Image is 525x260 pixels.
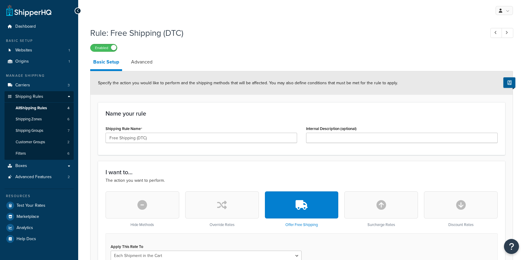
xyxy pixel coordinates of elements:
[128,55,155,69] a: Advanced
[106,126,142,131] label: Shipping Rule Name
[17,203,45,208] span: Test Your Rates
[5,45,74,56] a: Websites1
[5,114,74,125] a: Shipping Zones6
[5,114,74,125] li: Shipping Zones
[67,117,69,122] span: 6
[90,27,479,39] h1: Rule: Free Shipping (DTC)
[106,191,179,227] div: Hide Methods
[5,137,74,148] a: Customer Groups2
[111,244,143,249] label: Apply This Rate To
[68,175,70,180] span: 2
[98,80,398,86] span: Specify the action you would like to perform and the shipping methods that will be affected. You ...
[68,83,70,88] span: 3
[5,38,74,43] div: Basic Setup
[17,237,36,242] span: Help Docs
[15,48,32,53] span: Websites
[91,44,117,51] label: Enabled
[16,106,47,111] span: All Shipping Rules
[5,137,74,148] li: Customer Groups
[90,55,122,71] a: Basic Setup
[5,193,74,199] div: Resources
[5,45,74,56] li: Websites
[15,94,43,99] span: Shipping Rules
[265,191,339,227] div: Offer Free Shipping
[185,191,259,227] div: Override Rates
[5,222,74,233] a: Analytics
[5,200,74,211] a: Test Your Rates
[69,48,70,53] span: 1
[106,110,498,117] h3: Name your rule
[106,169,498,175] h3: I want to...
[424,191,498,227] div: Discount Rates
[5,73,74,78] div: Manage Shipping
[5,125,74,136] a: Shipping Groups7
[67,151,69,156] span: 6
[15,163,27,169] span: Boxes
[5,56,74,67] li: Origins
[5,125,74,136] li: Shipping Groups
[15,24,36,29] span: Dashboard
[503,77,515,88] button: Show Help Docs
[15,59,29,64] span: Origins
[15,83,30,88] span: Carriers
[306,126,357,131] label: Internal Description (optional)
[5,172,74,183] a: Advanced Features2
[502,28,513,38] a: Next Record
[16,117,42,122] span: Shipping Zones
[5,148,74,159] a: Filters6
[16,128,43,133] span: Shipping Groups
[106,177,498,184] p: The action you want to perform.
[504,239,519,254] button: Open Resource Center
[344,191,418,227] div: Surcharge Rates
[5,80,74,91] a: Carriers3
[5,103,74,114] a: AllShipping Rules4
[5,211,74,222] a: Marketplace
[16,151,26,156] span: Filters
[5,234,74,244] a: Help Docs
[5,148,74,159] li: Filters
[15,175,52,180] span: Advanced Features
[68,128,69,133] span: 7
[69,59,70,64] span: 1
[16,140,45,145] span: Customer Groups
[5,172,74,183] li: Advanced Features
[5,91,74,102] a: Shipping Rules
[67,106,69,111] span: 4
[5,21,74,32] a: Dashboard
[17,225,33,231] span: Analytics
[5,56,74,67] a: Origins1
[5,91,74,160] li: Shipping Rules
[490,28,502,38] a: Previous Record
[67,140,69,145] span: 2
[17,214,39,219] span: Marketplace
[5,160,74,172] a: Boxes
[5,80,74,91] li: Carriers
